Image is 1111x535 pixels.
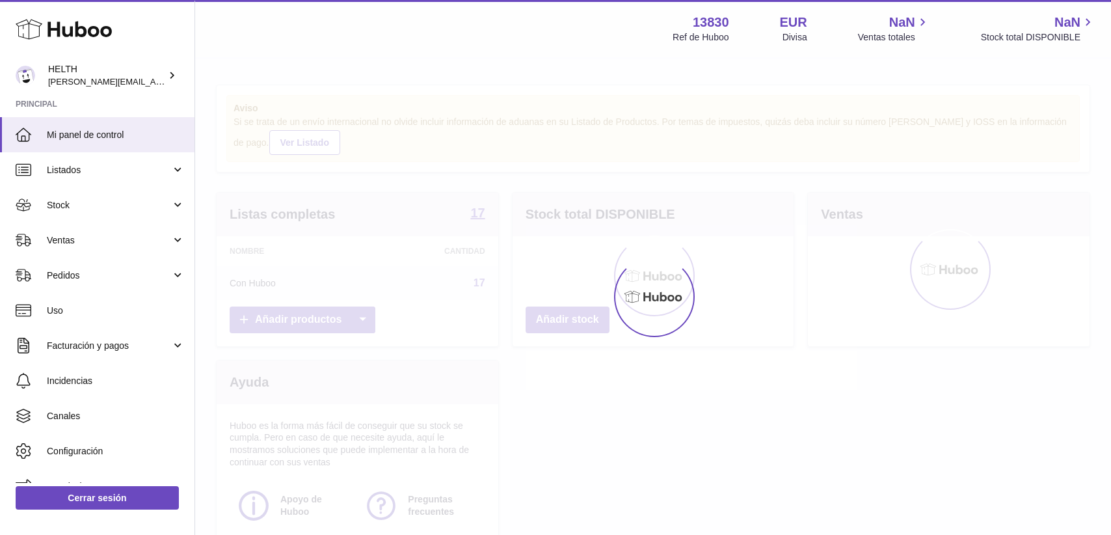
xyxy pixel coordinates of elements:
span: Configuración [47,445,185,458]
span: Facturación y pagos [47,340,171,352]
span: Uso [47,305,185,317]
span: Ventas [47,234,171,247]
a: NaN Stock total DISPONIBLE [981,14,1095,44]
span: Ventas totales [858,31,930,44]
span: Stock total DISPONIBLE [981,31,1095,44]
div: Divisa [783,31,807,44]
strong: 13830 [693,14,729,31]
span: Mi panel de control [47,129,185,141]
span: Pedidos [47,269,171,282]
span: Listados [47,164,171,176]
strong: EUR [780,14,807,31]
a: Cerrar sesión [16,486,179,510]
span: Devoluciones [47,480,185,493]
div: HELTH [48,63,165,88]
span: Canales [47,410,185,422]
span: Incidencias [47,375,185,387]
a: NaN Ventas totales [858,14,930,44]
span: NaN [1054,14,1080,31]
span: Stock [47,199,171,212]
span: [PERSON_NAME][EMAIL_ADDRESS][DOMAIN_NAME] [48,76,261,87]
div: Ref de Huboo [673,31,729,44]
img: laura@helth.com [16,66,35,85]
span: NaN [889,14,915,31]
